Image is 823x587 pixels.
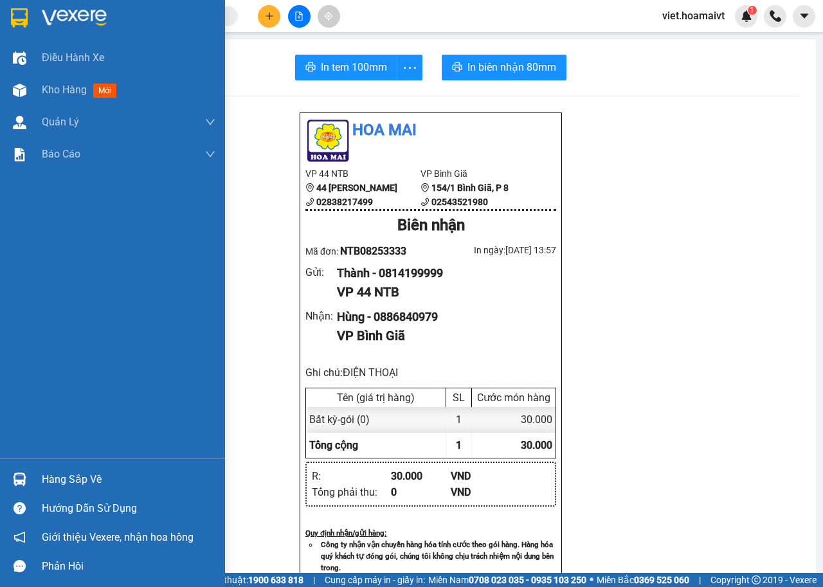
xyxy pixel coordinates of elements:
img: warehouse-icon [13,51,26,65]
span: Hỗ trợ kỹ thuật: [185,573,303,587]
span: mới [93,84,116,98]
button: printerIn biên nhận 80mm [442,55,566,80]
span: caret-down [799,10,810,22]
b: 44 [PERSON_NAME] [316,183,397,193]
span: file-add [294,12,303,21]
span: Giới thiệu Vexere, nhận hoa hồng [42,529,194,545]
img: solution-icon [13,148,26,161]
span: Gửi: [11,12,31,26]
strong: 0708 023 035 - 0935 103 250 [469,575,586,585]
div: 0886840979 [110,42,200,60]
b: 02543521980 [431,197,488,207]
span: copyright [752,575,761,584]
span: printer [452,62,462,74]
div: 30.000 [472,407,556,432]
img: phone-icon [770,10,781,22]
strong: 1900 633 818 [248,575,303,585]
span: plus [265,12,274,21]
span: Miền Bắc [597,573,689,587]
span: more [397,60,422,76]
span: In tem 100mm [321,59,387,75]
button: aim [318,5,340,28]
li: Hoa Mai [305,118,556,143]
span: question-circle [14,502,26,514]
span: SL [105,89,123,107]
div: 30.000 [391,468,451,484]
span: phone [421,197,430,206]
button: caret-down [793,5,815,28]
div: Tên (giá trị hàng) [309,392,442,404]
strong: 0369 525 060 [634,575,689,585]
div: Bình Giã [110,11,200,26]
div: Tên hàng: gói ( : 1 ) [11,91,200,107]
span: printer [305,62,316,74]
span: notification [14,531,26,543]
img: warehouse-icon [13,116,26,129]
span: 1 [750,6,754,15]
div: VP 44 NTB [337,282,546,302]
span: viet.hoamaivt [652,8,735,24]
div: Thành - 0814199999 [337,264,546,282]
div: R : [312,468,391,484]
span: ⚪️ [590,577,593,582]
span: aim [324,12,333,21]
span: Quản Lý [42,114,79,130]
span: down [205,117,215,127]
div: 0 [391,484,451,500]
div: 0814199999 [11,42,101,60]
button: file-add [288,5,311,28]
button: printerIn tem 100mm [295,55,397,80]
div: VND [451,484,511,500]
li: VP 44 NTB [305,167,421,181]
img: icon-new-feature [741,10,752,22]
span: Tổng cộng [309,439,358,451]
span: NTB08253333 [340,245,406,257]
span: 1 [456,439,462,451]
div: Mã đơn: [305,243,431,259]
span: Bất kỳ - gói (0) [309,413,370,426]
div: Ghi chú: ĐIỆN THOẠI [305,365,556,381]
b: 02838217499 [316,197,373,207]
span: Điều hành xe [42,50,104,66]
span: message [14,560,26,572]
div: Hàng sắp về [42,470,215,489]
div: Thành [11,26,101,42]
div: Hùng - 0886840979 [337,308,546,326]
span: phone [305,197,314,206]
li: VP Bình Giã [421,167,536,181]
img: logo.jpg [305,118,350,163]
div: Phản hồi [42,557,215,576]
img: warehouse-icon [13,473,26,486]
span: R : [10,69,22,82]
span: | [699,573,701,587]
div: Hùng [110,26,200,42]
span: Kho hàng [42,84,87,96]
div: 44 NTB [11,11,101,26]
img: warehouse-icon [13,84,26,97]
span: down [205,149,215,159]
div: 30.000 [10,68,103,83]
div: Cước món hàng [475,392,552,404]
span: In biên nhận 80mm [467,59,556,75]
div: Tổng phải thu : [312,484,391,500]
div: VP Bình Giã [337,326,546,346]
span: 30.000 [521,439,552,451]
div: Gửi : [305,264,337,280]
div: VND [451,468,511,484]
div: Hướng dẫn sử dụng [42,499,215,518]
sup: 1 [748,6,757,15]
span: Báo cáo [42,146,80,162]
div: Biên nhận [305,213,556,238]
button: plus [258,5,280,28]
span: Miền Nam [428,573,586,587]
b: 154/1 Bình Giã, P 8 [431,183,509,193]
span: | [313,573,315,587]
span: environment [305,183,314,192]
div: Nhận : [305,308,337,324]
div: In ngày: [DATE] 13:57 [431,243,556,257]
div: Quy định nhận/gửi hàng : [305,527,556,539]
span: Nhận: [110,12,141,26]
div: 1 [446,407,472,432]
span: Cung cấp máy in - giấy in: [325,573,425,587]
img: logo-vxr [11,8,28,28]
